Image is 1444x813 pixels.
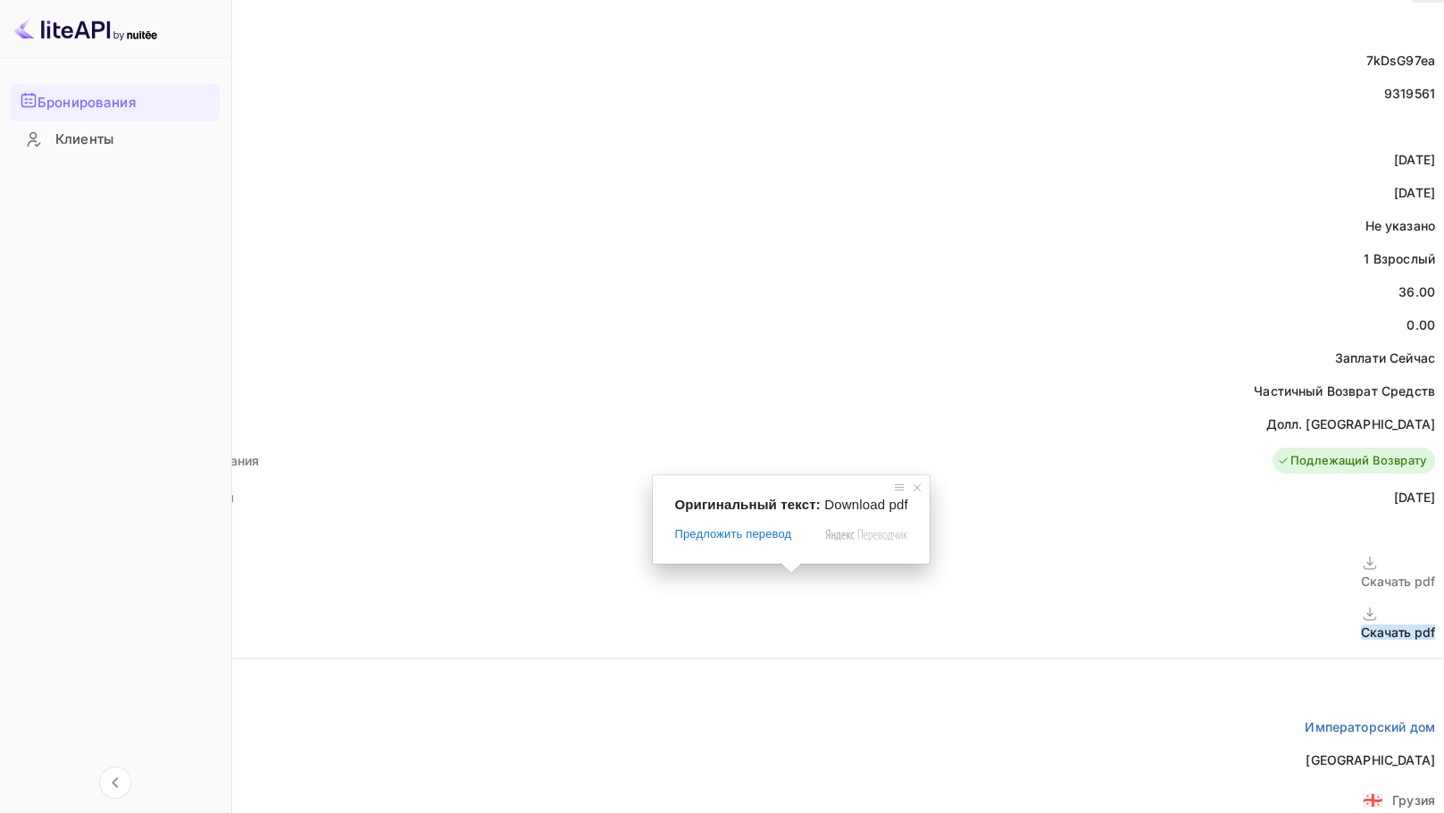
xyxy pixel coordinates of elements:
[1266,416,1435,432] ya-tr-span: Долл. [GEOGRAPHIC_DATA]
[1361,624,1435,640] ya-tr-span: Скачать pdf
[1365,218,1436,233] ya-tr-span: Не указано
[55,130,113,150] ya-tr-span: Клиенты
[1406,315,1435,334] div: 0.00
[1373,251,1435,266] ya-tr-span: Взрослый
[1305,717,1435,736] a: Императорский дом
[1398,282,1435,301] div: 36.00
[1392,792,1435,808] ya-tr-span: Грузия
[11,122,220,157] div: Клиенты
[1290,452,1426,470] ya-tr-span: Подлежащий Возврату
[14,14,157,43] img: Логотип LiteAPI
[1394,488,1435,507] div: [DATE]
[1335,350,1435,365] ya-tr-span: Заплати Сейчас
[1394,183,1435,202] div: [DATE]
[1254,383,1435,398] ya-tr-span: Частичный Возврат Средств
[11,84,220,122] div: Бронирования
[1394,150,1435,169] div: [DATE]
[38,93,136,113] ya-tr-span: Бронирования
[1384,84,1435,103] div: 9319561
[11,84,220,120] a: Бронирования
[1361,574,1435,589] ya-tr-span: Скачать pdf
[1305,719,1435,734] ya-tr-span: Императорский дом
[1366,53,1435,68] ya-tr-span: 7kDsG97ea
[1364,251,1369,266] ya-tr-span: 1
[1363,790,1383,809] ya-tr-span: 🇬🇪
[1306,752,1435,767] ya-tr-span: [GEOGRAPHIC_DATA]
[824,497,908,512] span: Download pdf
[674,526,791,542] span: Предложить перевод
[674,497,820,512] span: Оригинальный текст:
[99,767,131,799] button: Свернуть навигацию
[11,122,220,155] a: Клиенты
